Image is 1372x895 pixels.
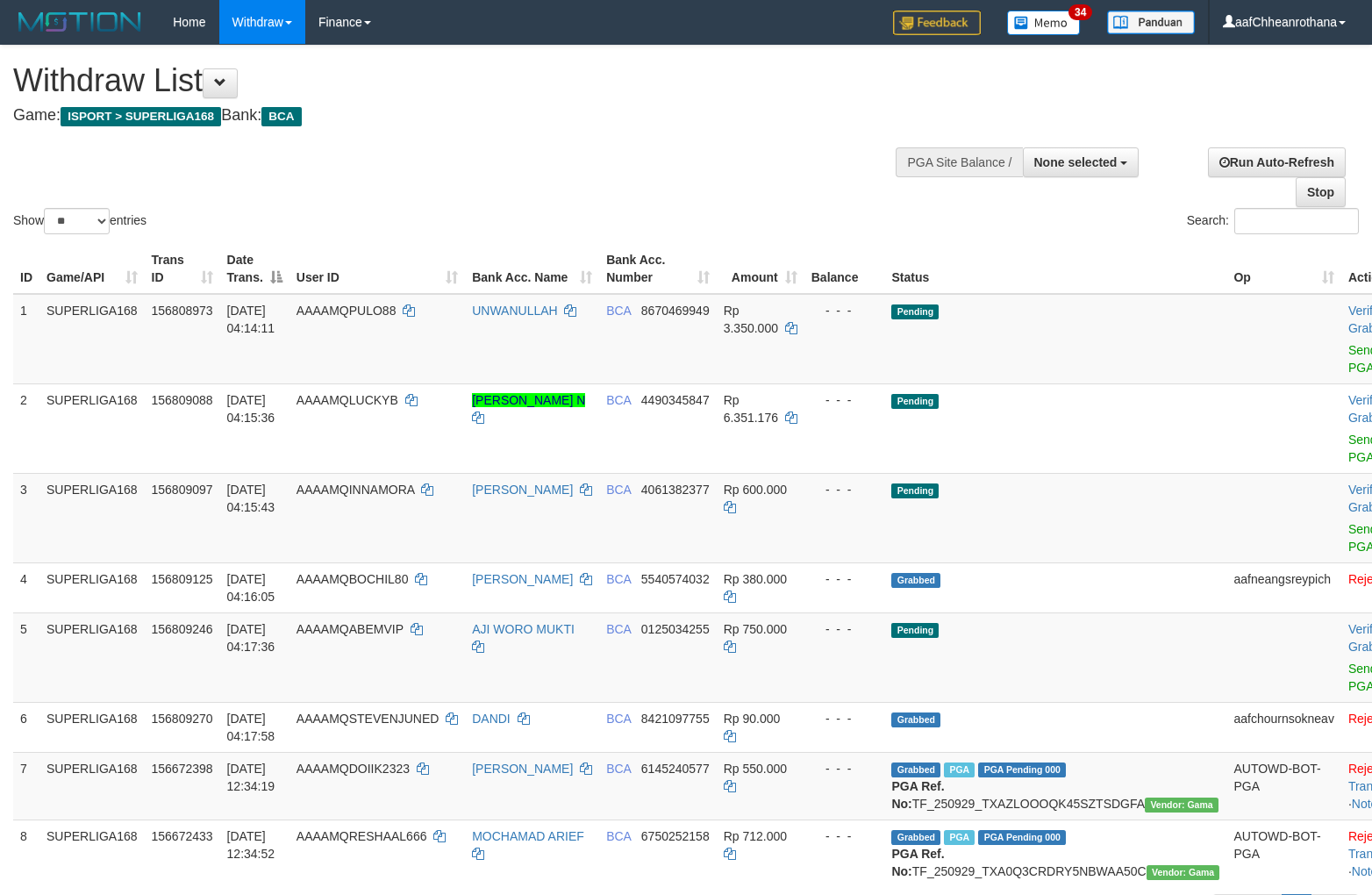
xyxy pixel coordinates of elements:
span: Copy 4490345847 to clipboard [641,393,710,407]
span: Vendor URL: https://trx31.1velocity.biz [1145,798,1218,813]
img: Feedback.jpg [893,11,981,35]
span: 156809246 [152,622,213,636]
td: AUTOWD-BOT-PGA [1226,752,1340,820]
td: aafneangsreypich [1226,562,1340,612]
span: Grabbed [891,712,940,727]
td: SUPERLIGA168 [39,702,145,752]
div: PGA Site Balance / [896,147,1022,177]
a: MOCHAMAD ARIEF [472,829,584,843]
th: Date Trans.: activate to sort column descending [220,244,289,294]
th: Balance [804,244,885,294]
td: 4 [13,562,39,612]
span: [DATE] 04:17:36 [227,622,275,654]
span: BCA [261,107,301,126]
td: 8 [13,820,39,887]
span: [DATE] 04:14:11 [227,304,275,335]
th: User ID: activate to sort column ascending [289,244,465,294]
div: - - - [811,481,878,498]
h4: Game: Bank: [13,107,897,125]
span: ISPORT > SUPERLIGA168 [61,107,221,126]
b: PGA Ref. No: [891,779,944,811]
td: TF_250929_TXAZLOOOQK45SZTSDGFA [884,752,1226,820]
span: BCA [606,483,631,497]
div: - - - [811,827,878,845]
span: AAAAMQSTEVENJUNED [297,712,439,726]
img: panduan.png [1107,11,1195,34]
label: Search: [1187,208,1359,234]
span: BCA [606,622,631,636]
span: [DATE] 12:34:19 [227,762,275,793]
td: 5 [13,612,39,702]
th: Game/API: activate to sort column ascending [39,244,145,294]
span: [DATE] 04:15:43 [227,483,275,514]
span: AAAAMQABEMVIP [297,622,404,636]
span: PGA Pending [978,763,1066,777]
span: [DATE] 04:16:05 [227,572,275,604]
div: - - - [811,710,878,727]
span: Grabbed [891,763,940,777]
th: Bank Acc. Number: activate to sort column ascending [599,244,717,294]
span: Rp 90.000 [724,712,781,726]
div: - - - [811,302,878,319]
a: Stop [1296,177,1346,207]
span: Copy 6750252158 to clipboard [641,829,710,843]
span: 156672433 [152,829,213,843]
select: Showentries [44,208,110,234]
td: SUPERLIGA168 [39,752,145,820]
label: Show entries [13,208,146,234]
span: Copy 8670469949 to clipboard [641,304,710,318]
td: TF_250929_TXA0Q3CRDRY5NBWAA50C [884,820,1226,887]
td: 3 [13,473,39,562]
span: [DATE] 04:15:36 [227,393,275,425]
span: Rp 600.000 [724,483,787,497]
span: BCA [606,829,631,843]
span: Marked by aafsoycanthlai [944,763,975,777]
td: SUPERLIGA168 [39,294,145,384]
img: MOTION_logo.png [13,9,146,35]
span: Rp 380.000 [724,572,787,586]
span: BCA [606,762,631,776]
th: Trans ID: activate to sort column ascending [145,244,220,294]
span: AAAAMQRESHAAL666 [297,829,427,843]
span: AAAAMQBOCHIL80 [297,572,409,586]
span: Rp 550.000 [724,762,787,776]
span: 156808973 [152,304,213,318]
span: Rp 6.351.176 [724,393,778,425]
span: Pending [891,394,939,409]
span: BCA [606,393,631,407]
span: 156809270 [152,712,213,726]
span: 156809097 [152,483,213,497]
td: SUPERLIGA168 [39,473,145,562]
a: [PERSON_NAME] [472,762,573,776]
td: SUPERLIGA168 [39,383,145,473]
span: Copy 5540574032 to clipboard [641,572,710,586]
span: AAAAMQPULO88 [297,304,397,318]
th: Op: activate to sort column ascending [1226,244,1340,294]
div: - - - [811,760,878,777]
span: Rp 712.000 [724,829,787,843]
span: [DATE] 12:34:52 [227,829,275,861]
td: 2 [13,383,39,473]
td: 7 [13,752,39,820]
td: SUPERLIGA168 [39,612,145,702]
input: Search: [1234,208,1359,234]
h1: Withdraw List [13,63,897,98]
span: 156809088 [152,393,213,407]
span: BCA [606,712,631,726]
span: Pending [891,304,939,319]
span: Pending [891,483,939,498]
td: 6 [13,702,39,752]
b: PGA Ref. No: [891,847,944,878]
div: - - - [811,391,878,409]
span: Marked by aafsoycanthlai [944,830,975,845]
span: None selected [1034,155,1118,169]
a: Run Auto-Refresh [1208,147,1346,177]
td: 1 [13,294,39,384]
span: Grabbed [891,573,940,588]
th: Status [884,244,1226,294]
th: ID [13,244,39,294]
span: Rp 3.350.000 [724,304,778,335]
span: Rp 750.000 [724,622,787,636]
a: AJI WORO MUKTI [472,622,575,636]
span: 34 [1068,4,1092,20]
